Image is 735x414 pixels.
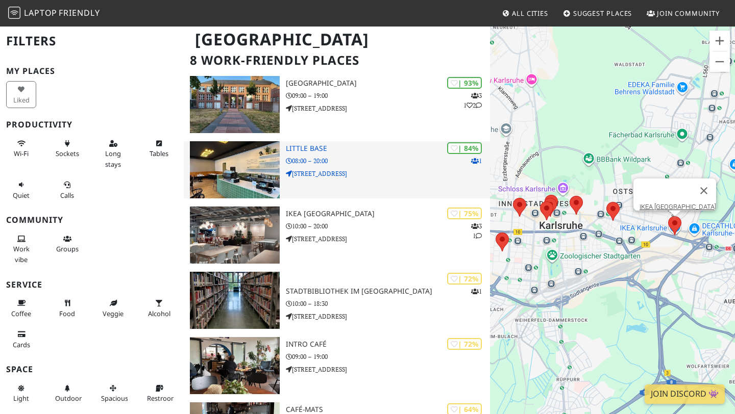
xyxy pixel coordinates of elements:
[286,169,490,178] p: [STREET_ADDRESS]
[447,273,482,284] div: | 72%
[14,149,29,158] span: Stable Wi-Fi
[512,9,548,18] span: All Cities
[709,51,730,72] button: Zoom out
[471,221,482,241] p: 3 1
[463,91,482,110] p: 3 1 2
[6,230,36,268] button: Work vibe
[286,79,490,88] h3: [GEOGRAPHIC_DATA]
[184,206,490,264] a: IKEA Karlsruhe | 75% 31 IKEA [GEOGRAPHIC_DATA] 10:00 – 20:00 [STREET_ADDRESS]
[447,142,482,154] div: | 84%
[13,394,29,403] span: Natural light
[190,272,280,329] img: Stadtbibliothek im Neuen Ständehaus
[148,309,170,318] span: Alcohol
[190,206,280,264] img: IKEA Karlsruhe
[6,326,36,353] button: Cards
[6,135,36,162] button: Wi-Fi
[286,234,490,244] p: [STREET_ADDRESS]
[144,380,174,407] button: Restroom
[98,380,128,407] button: Spacious
[144,135,174,162] button: Tables
[640,203,716,211] a: IKEA [GEOGRAPHIC_DATA]
[286,340,490,349] h3: intro CAFÉ
[187,25,488,54] h1: [GEOGRAPHIC_DATA]
[52,176,82,203] button: Calls
[101,394,128,403] span: Spacious
[6,365,178,374] h3: Space
[13,340,30,349] span: Credit cards
[447,208,482,219] div: | 75%
[286,352,490,361] p: 09:00 – 19:00
[447,77,482,89] div: | 93%
[6,215,178,225] h3: Community
[24,7,57,18] span: Laptop
[498,4,552,22] a: All Cities
[8,5,100,22] a: LaptopFriendly LaptopFriendly
[286,144,490,153] h3: Little Base
[184,272,490,329] a: Stadtbibliothek im Neuen Ständehaus | 72% 1 Stadtbibliothek im [GEOGRAPHIC_DATA] 10:00 – 18:30 [S...
[184,76,490,133] a: Baden State Library | 93% 312 [GEOGRAPHIC_DATA] 09:00 – 19:00 [STREET_ADDRESS]
[286,312,490,321] p: [STREET_ADDRESS]
[6,176,36,203] button: Quiet
[471,156,482,166] p: 1
[6,295,36,322] button: Coffee
[6,25,178,57] h2: Filters
[286,91,490,100] p: 09:00 – 19:00
[190,141,280,198] img: Little Base
[286,405,490,414] h3: café-mats
[645,384,725,404] a: Join Discord 👾
[286,221,490,231] p: 10:00 – 20:00
[286,103,490,113] p: [STREET_ADDRESS]
[286,156,490,166] p: 08:00 – 20:00
[59,7,100,18] span: Friendly
[8,7,20,19] img: LaptopFriendly
[447,338,482,350] div: | 72%
[52,295,82,322] button: Food
[573,9,632,18] span: Suggest Places
[55,394,82,403] span: Outdoor area
[13,244,30,264] span: People working
[60,191,74,200] span: Video/audio calls
[286,287,490,296] h3: Stadtbibliothek im [GEOGRAPHIC_DATA]
[105,149,121,168] span: Long stays
[692,178,716,203] button: Close
[471,287,482,296] p: 1
[6,280,178,290] h3: Service
[11,309,31,318] span: Coffee
[657,9,720,18] span: Join Community
[184,141,490,198] a: Little Base | 84% 1 Little Base 08:00 – 20:00 [STREET_ADDRESS]
[559,4,636,22] a: Suggest Places
[56,149,79,158] span: Power sockets
[184,337,490,394] a: intro CAFÉ | 72% intro CAFÉ 09:00 – 19:00 [STREET_ADDRESS]
[190,76,280,133] img: Baden State Library
[286,299,490,308] p: 10:00 – 18:30
[709,31,730,51] button: Zoom in
[144,295,174,322] button: Alcohol
[98,135,128,172] button: Long stays
[643,4,724,22] a: Join Community
[6,380,36,407] button: Light
[59,309,75,318] span: Food
[190,337,280,394] img: intro CAFÉ
[103,309,124,318] span: Veggie
[286,365,490,374] p: [STREET_ADDRESS]
[52,380,82,407] button: Outdoor
[6,66,178,76] h3: My Places
[56,244,79,253] span: Group tables
[147,394,177,403] span: Restroom
[52,230,82,257] button: Groups
[13,191,30,200] span: Quiet
[286,210,490,218] h3: IKEA [GEOGRAPHIC_DATA]
[150,149,168,158] span: Work-friendly tables
[98,295,128,322] button: Veggie
[6,120,178,130] h3: Productivity
[52,135,82,162] button: Sockets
